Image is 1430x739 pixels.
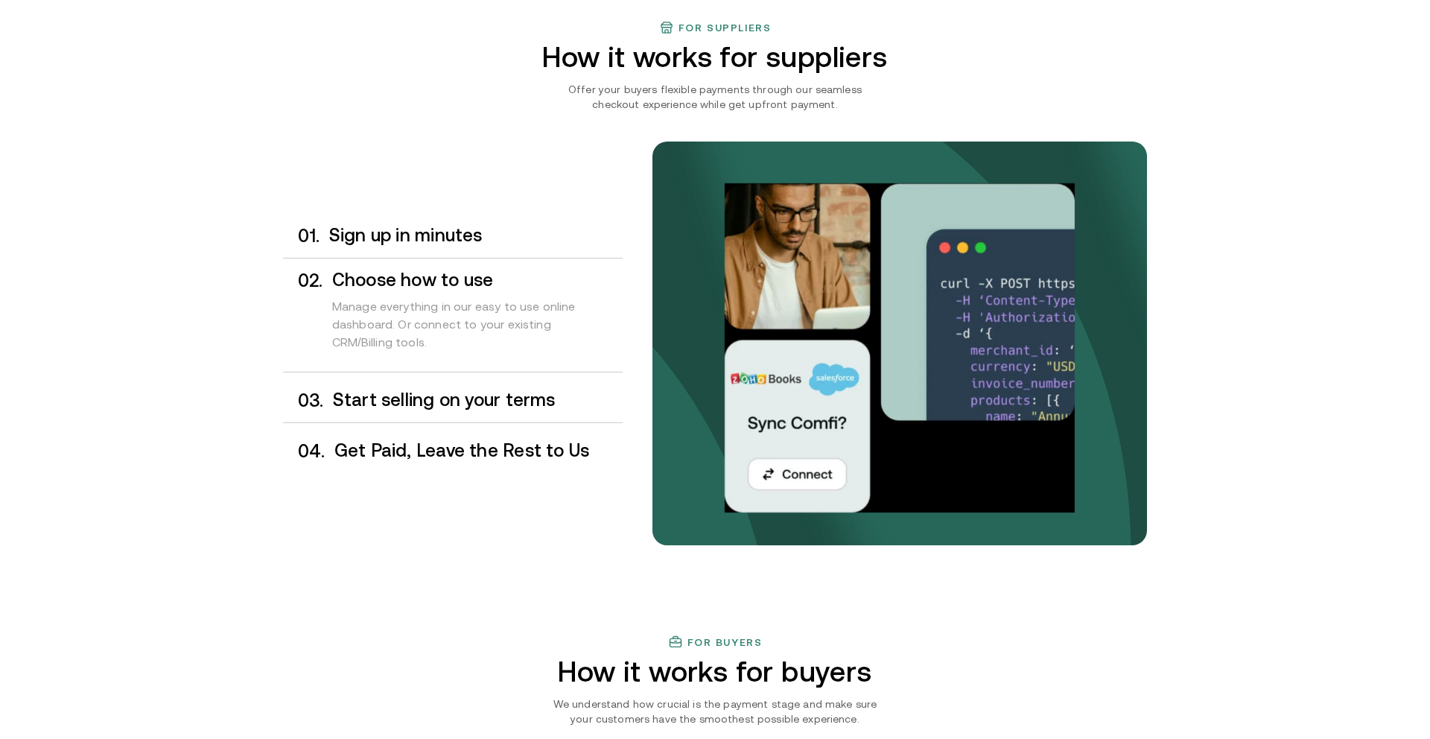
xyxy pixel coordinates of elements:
[283,226,320,246] div: 0 1 .
[498,656,932,688] h2: How it works for buyers
[332,290,623,366] div: Manage everything in our easy to use online dashboard. Or connect to your existing CRM/Billing to...
[659,20,674,35] img: finance
[498,41,932,73] h2: How it works for suppliers
[283,441,325,461] div: 0 4 .
[687,636,763,648] h3: For buyers
[283,390,324,410] div: 0 3 .
[652,142,1147,545] img: bg
[329,226,623,245] h3: Sign up in minutes
[725,183,1075,513] img: Your payments collected on time.
[333,390,623,410] h3: Start selling on your terms
[546,82,884,112] p: Offer your buyers flexible payments through our seamless checkout experience while get upfront pa...
[283,270,323,366] div: 0 2 .
[546,697,884,726] p: We understand how crucial is the payment stage and make sure your customers have the smoothest po...
[679,22,772,34] h3: For suppliers
[334,441,623,460] h3: Get Paid, Leave the Rest to Us
[332,270,623,290] h3: Choose how to use
[668,635,683,650] img: finance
